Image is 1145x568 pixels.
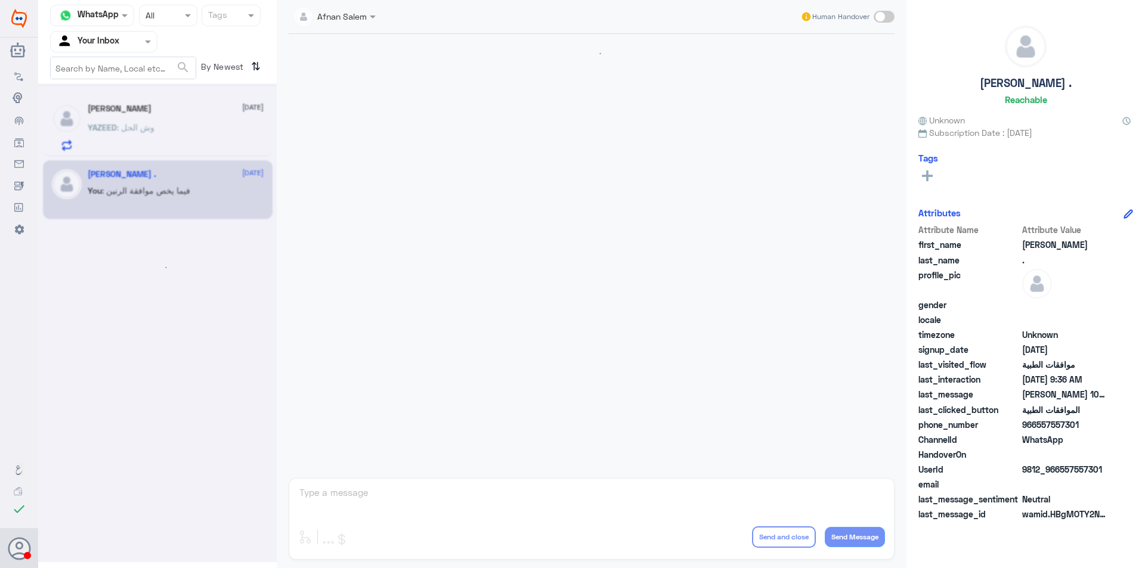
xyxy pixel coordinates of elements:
[251,57,261,76] i: ⇅
[57,7,75,24] img: whatsapp.png
[1005,94,1047,105] h6: Reachable
[1022,314,1109,326] span: null
[918,207,961,218] h6: Attributes
[1022,373,1109,386] span: 2025-07-20T06:36:15.936Z
[1022,269,1052,299] img: defaultAdmin.png
[51,57,196,79] input: Search by Name, Local etc…
[918,373,1020,386] span: last_interaction
[918,224,1020,236] span: Attribute Name
[918,493,1020,505] span: last_message_sentiment
[918,254,1020,266] span: last_name
[918,418,1020,431] span: phone_number
[980,76,1072,90] h5: [PERSON_NAME] .
[918,126,1133,139] span: Subscription Date : [DATE]
[1022,343,1109,356] span: 2025-05-03T12:09:53.902Z
[176,60,190,75] span: search
[918,153,938,163] h6: Tags
[1022,238,1109,251] span: ثنيان
[1022,328,1109,341] span: Unknown
[918,433,1020,446] span: ChannelId
[1022,388,1109,401] span: ثنيان العتيبي 1088628878 0557557301 المطلوب : اشعة رنين مغناطيسي
[1022,478,1109,491] span: null
[918,299,1020,311] span: gender
[196,57,246,80] span: By Newest
[918,508,1020,520] span: last_message_id
[1022,224,1109,236] span: Attribute Value
[12,502,26,516] i: check
[1022,358,1109,371] span: موافقات الطبية
[1022,404,1109,416] span: الموافقات الطبية
[918,269,1020,296] span: profile_pic
[292,43,892,64] div: loading...
[1022,299,1109,311] span: null
[918,314,1020,326] span: locale
[918,448,1020,461] span: HandoverOn
[918,343,1020,356] span: signup_date
[918,404,1020,416] span: last_clicked_button
[1022,448,1109,461] span: null
[11,9,27,28] img: Widebot Logo
[1022,433,1109,446] span: 2
[918,358,1020,371] span: last_visited_flow
[752,526,816,548] button: Send and close
[147,257,168,278] div: loading...
[918,463,1020,476] span: UserId
[57,33,75,51] img: yourInbox.svg
[825,527,885,547] button: Send Message
[1005,26,1046,67] img: defaultAdmin.png
[1022,254,1109,266] span: .
[206,8,227,24] div: Tags
[8,537,30,560] button: Avatar
[918,328,1020,341] span: timezone
[918,238,1020,251] span: first_name
[812,11,869,22] span: Human Handover
[918,388,1020,401] span: last_message
[1022,508,1109,520] span: wamid.HBgMOTY2NTU3NTU3MzAxFQIAEhgUM0FFQzI0QjQxOEMzRUE2RThDM0UA
[918,478,1020,491] span: email
[1022,493,1109,505] span: 0
[1022,418,1109,431] span: 966557557301
[1022,463,1109,476] span: 9812_966557557301
[918,114,965,126] span: Unknown
[176,58,190,77] button: search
